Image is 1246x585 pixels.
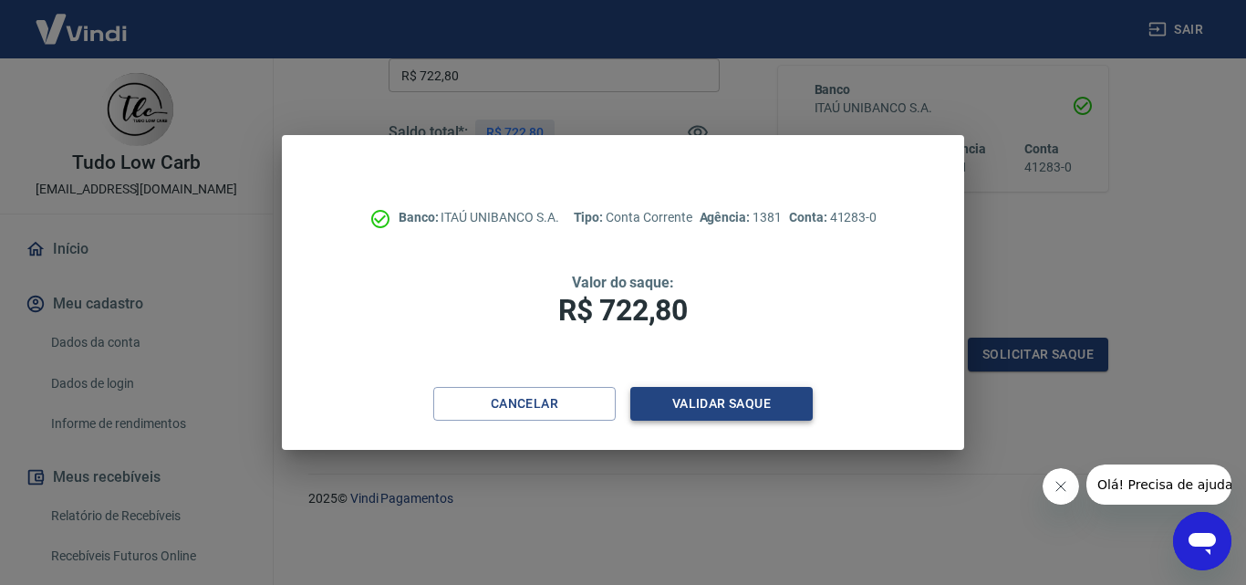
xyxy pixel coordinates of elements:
[572,274,674,291] span: Valor do saque:
[789,210,830,225] span: Conta:
[700,210,753,225] span: Agência:
[399,208,559,227] p: ITAÚ UNIBANCO S.A.
[574,208,692,227] p: Conta Corrente
[1173,512,1231,570] iframe: Botão para abrir a janela de mensagens
[433,387,616,421] button: Cancelar
[789,208,877,227] p: 41283-0
[574,210,607,225] span: Tipo:
[11,13,153,27] span: Olá! Precisa de ajuda?
[399,210,441,225] span: Banco:
[558,293,688,328] span: R$ 722,80
[1086,465,1231,505] iframe: Mensagem da empresa
[1043,468,1079,505] iframe: Fechar mensagem
[630,387,813,421] button: Validar saque
[700,208,782,227] p: 1381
